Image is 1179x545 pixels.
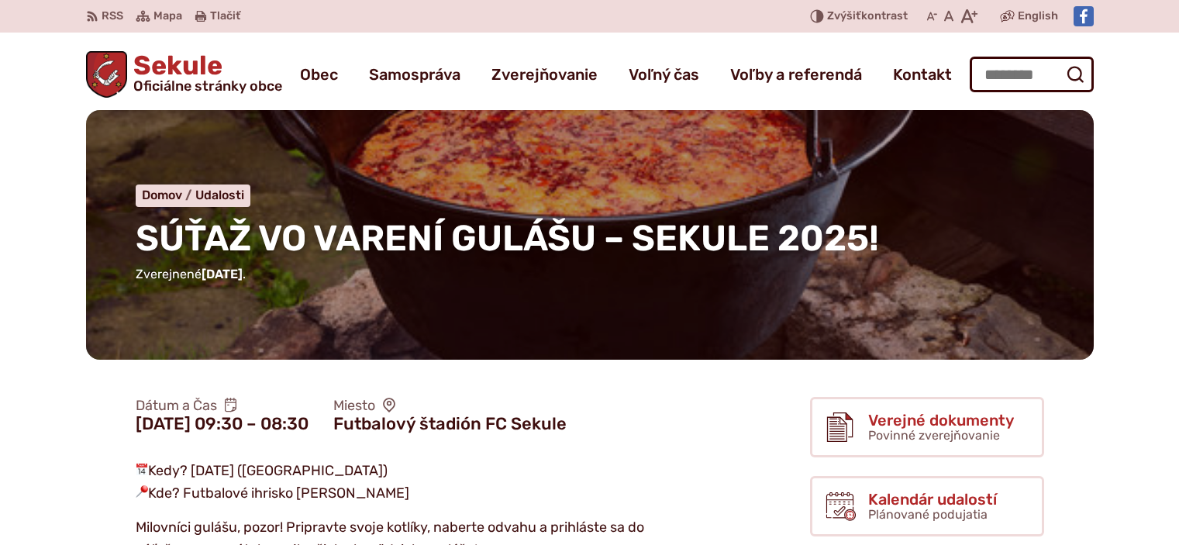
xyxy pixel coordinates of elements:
[136,485,148,498] img: 📍
[333,397,567,415] span: Miesto
[136,397,309,415] span: Dátum a Čas
[153,7,182,26] span: Mapa
[202,267,243,281] span: [DATE]
[136,264,1044,285] p: Zverejnené .
[136,460,686,505] p: Kedy? [DATE] ([GEOGRAPHIC_DATA]) Kde? Futbalové ihrisko [PERSON_NAME]
[86,51,128,98] img: Prejsť na domovskú stránku
[893,53,952,96] a: Kontakt
[133,79,282,93] span: Oficiálne stránky obce
[300,53,338,96] a: Obec
[827,9,861,22] span: Zvýšiť
[868,428,1000,443] span: Povinné zverejňovanie
[1015,7,1061,26] a: English
[102,7,123,26] span: RSS
[369,53,460,96] a: Samospráva
[1074,6,1094,26] img: Prejsť na Facebook stránku
[1018,7,1058,26] span: English
[136,217,879,260] span: SÚŤAŽ VO VARENÍ GULÁŠU – SEKULE 2025!
[810,397,1044,457] a: Verejné dokumenty Povinné zverejňovanie
[210,10,240,23] span: Tlačiť
[142,188,182,202] span: Domov
[629,53,699,96] a: Voľný čas
[86,51,283,98] a: Logo Sekule, prejsť na domovskú stránku.
[868,491,997,508] span: Kalendár udalostí
[136,414,309,434] figcaption: [DATE] 09:30 – 08:30
[136,463,148,475] img: 📅
[142,188,195,202] a: Domov
[730,53,862,96] a: Voľby a referendá
[868,507,988,522] span: Plánované podujatia
[195,188,244,202] a: Udalosti
[868,412,1014,429] span: Verejné dokumenty
[333,414,567,434] figcaption: Futbalový štadión FC Sekule
[491,53,598,96] a: Zverejňovanie
[810,476,1044,536] a: Kalendár udalostí Plánované podujatia
[827,10,908,23] span: kontrast
[127,53,282,93] span: Sekule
